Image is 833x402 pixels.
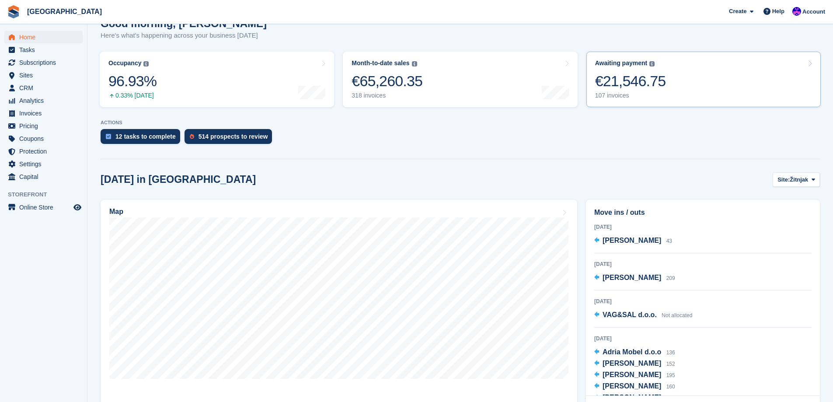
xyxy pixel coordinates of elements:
[115,133,176,140] div: 12 tasks to complete
[790,175,808,184] span: Žitnjak
[19,56,72,69] span: Subscriptions
[594,358,675,370] a: [PERSON_NAME] 152
[594,207,812,218] h2: Move ins / outs
[106,134,111,139] img: task-75834270c22a3079a89374b754ae025e5fb1db73e45f91037f5363f120a921f8.svg
[4,56,83,69] a: menu
[603,274,661,281] span: [PERSON_NAME]
[101,174,256,185] h2: [DATE] in [GEOGRAPHIC_DATA]
[662,312,692,318] span: Not allocated
[199,133,268,140] div: 514 prospects to review
[603,371,661,378] span: [PERSON_NAME]
[594,297,812,305] div: [DATE]
[4,107,83,119] a: menu
[108,92,157,99] div: 0.33% [DATE]
[19,171,72,183] span: Capital
[412,61,417,66] img: icon-info-grey-7440780725fd019a000dd9b08b2336e03edf1995a4989e88bcd33f0948082b44.svg
[603,382,661,390] span: [PERSON_NAME]
[4,69,83,81] a: menu
[4,82,83,94] a: menu
[666,395,672,401] span: 42
[19,82,72,94] span: CRM
[101,129,185,148] a: 12 tasks to complete
[72,202,83,213] a: Preview store
[666,350,675,356] span: 136
[101,31,267,41] p: Here's what's happening across your business [DATE]
[352,92,422,99] div: 318 invoices
[19,133,72,145] span: Coupons
[603,348,661,356] span: Adria Mobel d.o.o
[772,7,784,16] span: Help
[594,260,812,268] div: [DATE]
[352,59,409,67] div: Month-to-date sales
[4,133,83,145] a: menu
[594,347,675,358] a: Adria Mobel d.o.o 136
[594,335,812,343] div: [DATE]
[666,384,675,390] span: 160
[586,52,821,107] a: Awaiting payment €21,546.75 107 invoices
[19,69,72,81] span: Sites
[802,7,825,16] span: Account
[8,190,87,199] span: Storefront
[19,201,72,213] span: Online Store
[594,273,675,284] a: [PERSON_NAME] 209
[603,311,657,318] span: VAG&SAL d.o.o.
[729,7,746,16] span: Create
[108,72,157,90] div: 96.93%
[100,52,334,107] a: Occupancy 96.93% 0.33% [DATE]
[19,158,72,170] span: Settings
[594,370,675,381] a: [PERSON_NAME] 195
[4,31,83,43] a: menu
[649,61,655,66] img: icon-info-grey-7440780725fd019a000dd9b08b2336e03edf1995a4989e88bcd33f0948082b44.svg
[777,175,790,184] span: Site:
[792,7,801,16] img: Ivan Gačić
[595,92,666,99] div: 107 invoices
[4,44,83,56] a: menu
[603,237,661,244] span: [PERSON_NAME]
[4,201,83,213] a: menu
[594,310,692,321] a: VAG&SAL d.o.o. Not allocated
[190,134,194,139] img: prospect-51fa495bee0391a8d652442698ab0144808aea92771e9ea1ae160a38d050c398.svg
[352,72,422,90] div: €65,260.35
[4,158,83,170] a: menu
[109,208,123,216] h2: Map
[595,59,648,67] div: Awaiting payment
[19,94,72,107] span: Analytics
[666,275,675,281] span: 209
[603,360,661,367] span: [PERSON_NAME]
[4,171,83,183] a: menu
[24,4,105,19] a: [GEOGRAPHIC_DATA]
[143,61,149,66] img: icon-info-grey-7440780725fd019a000dd9b08b2336e03edf1995a4989e88bcd33f0948082b44.svg
[19,120,72,132] span: Pricing
[19,145,72,157] span: Protection
[185,129,277,148] a: 514 prospects to review
[108,59,141,67] div: Occupancy
[595,72,666,90] div: €21,546.75
[4,145,83,157] a: menu
[666,372,675,378] span: 195
[7,5,20,18] img: stora-icon-8386f47178a22dfd0bd8f6a31ec36ba5ce8667c1dd55bd0f319d3a0aa187defe.svg
[19,44,72,56] span: Tasks
[603,394,661,401] span: [PERSON_NAME]
[4,120,83,132] a: menu
[666,238,672,244] span: 43
[666,361,675,367] span: 152
[594,381,675,392] a: [PERSON_NAME] 160
[19,31,72,43] span: Home
[101,120,820,126] p: ACTIONS
[594,223,812,231] div: [DATE]
[594,235,672,247] a: [PERSON_NAME] 43
[343,52,577,107] a: Month-to-date sales €65,260.35 318 invoices
[19,107,72,119] span: Invoices
[773,172,820,187] button: Site: Žitnjak
[4,94,83,107] a: menu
